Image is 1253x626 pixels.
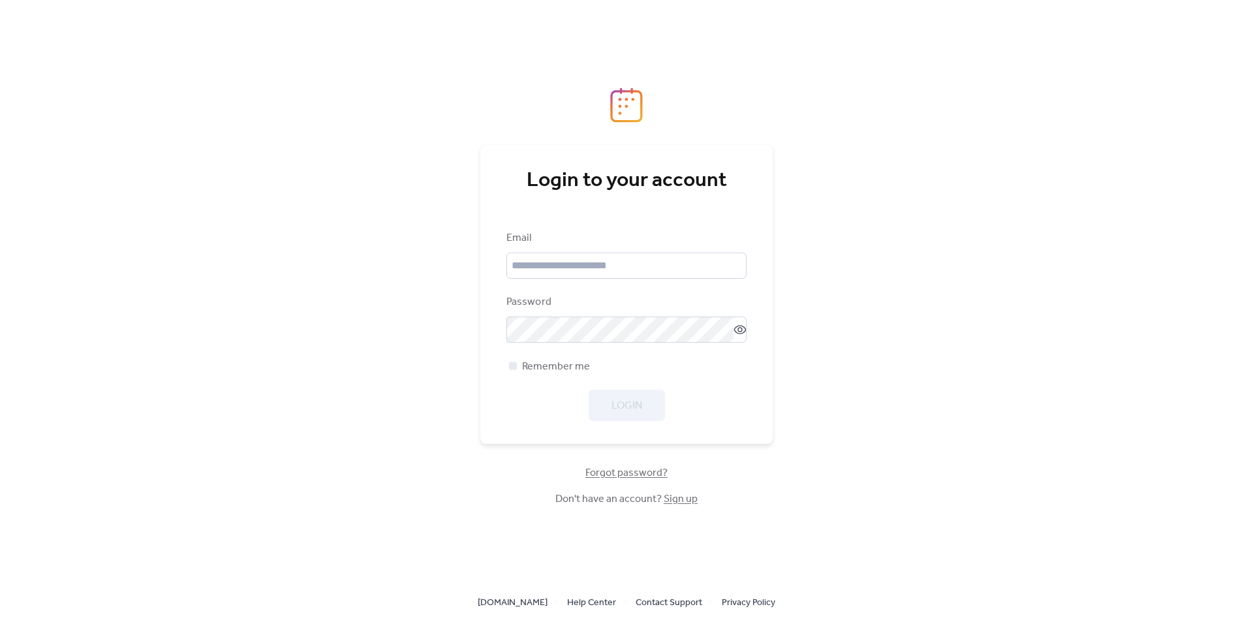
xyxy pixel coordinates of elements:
a: Help Center [567,594,616,610]
span: Don't have an account? [555,492,698,507]
span: Forgot password? [585,465,668,481]
div: Login to your account [506,168,747,194]
span: Remember me [522,359,590,375]
div: Email [506,230,744,246]
span: Contact Support [636,595,702,611]
a: Contact Support [636,594,702,610]
div: Password [506,294,744,310]
a: Privacy Policy [722,594,775,610]
a: [DOMAIN_NAME] [478,594,548,610]
span: [DOMAIN_NAME] [478,595,548,611]
span: Privacy Policy [722,595,775,611]
span: Help Center [567,595,616,611]
a: Forgot password? [585,469,668,477]
img: logo [610,87,643,123]
a: Sign up [664,489,698,509]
